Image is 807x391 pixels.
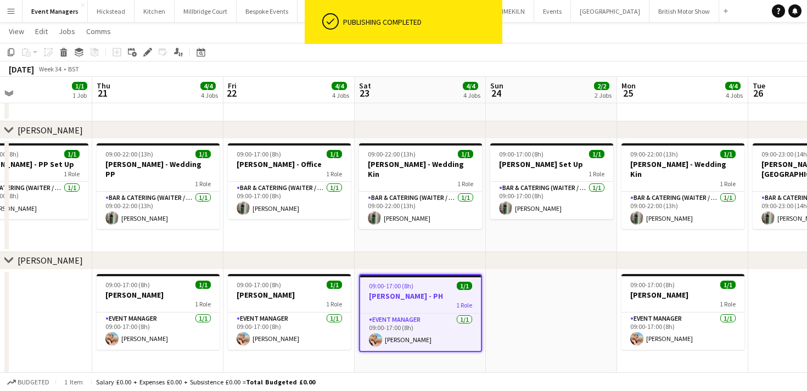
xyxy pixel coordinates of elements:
[18,378,49,386] span: Budgeted
[720,300,736,308] span: 1 Role
[621,274,744,350] app-job-card: 09:00-17:00 (8h)1/1[PERSON_NAME]1 RoleEvent Manager1/109:00-17:00 (8h)[PERSON_NAME]
[36,65,64,73] span: Week 34
[499,150,543,158] span: 09:00-17:00 (8h)
[134,1,175,22] button: Kitchen
[105,150,153,158] span: 09:00-22:00 (13h)
[86,26,111,36] span: Comms
[64,150,80,158] span: 1/1
[457,282,472,290] span: 1/1
[228,159,351,169] h3: [PERSON_NAME] - Office
[621,312,744,350] app-card-role: Event Manager1/109:00-17:00 (8h)[PERSON_NAME]
[97,159,220,179] h3: [PERSON_NAME] - Wedding PP
[228,290,351,300] h3: [PERSON_NAME]
[490,143,613,219] div: 09:00-17:00 (8h)1/1[PERSON_NAME] Set Up1 RoleBar & Catering (Waiter / waitress)1/109:00-17:00 (8h...
[97,290,220,300] h3: [PERSON_NAME]
[228,182,351,219] app-card-role: Bar & Catering (Waiter / waitress)1/109:00-17:00 (8h)[PERSON_NAME]
[534,1,571,22] button: Events
[18,125,83,136] div: [PERSON_NAME]
[359,192,482,229] app-card-role: Bar & Catering (Waiter / waitress)1/109:00-22:00 (13h)[PERSON_NAME]
[456,301,472,309] span: 1 Role
[201,91,218,99] div: 4 Jobs
[589,170,604,178] span: 1 Role
[359,143,482,229] app-job-card: 09:00-22:00 (13h)1/1[PERSON_NAME] - Wedding Kin1 RoleBar & Catering (Waiter / waitress)1/109:00-2...
[72,82,87,90] span: 1/1
[326,300,342,308] span: 1 Role
[571,1,649,22] button: [GEOGRAPHIC_DATA]
[237,150,281,158] span: 09:00-17:00 (8h)
[88,1,134,22] button: Hickstead
[97,274,220,350] div: 09:00-17:00 (8h)1/1[PERSON_NAME]1 RoleEvent Manager1/109:00-17:00 (8h)[PERSON_NAME]
[621,192,744,229] app-card-role: Bar & Catering (Waiter / waitress)1/109:00-22:00 (13h)[PERSON_NAME]
[105,281,150,289] span: 09:00-17:00 (8h)
[18,255,83,266] div: [PERSON_NAME]
[200,82,216,90] span: 4/4
[228,312,351,350] app-card-role: Event Manager1/109:00-17:00 (8h)[PERSON_NAME]
[5,376,51,388] button: Budgeted
[359,159,482,179] h3: [PERSON_NAME] - Wedding Kin
[327,150,342,158] span: 1/1
[23,1,88,22] button: Event Managers
[4,24,29,38] a: View
[68,65,79,73] div: BST
[490,182,613,219] app-card-role: Bar & Catering (Waiter / waitress)1/109:00-17:00 (8h)[PERSON_NAME]
[595,91,612,99] div: 2 Jobs
[368,150,416,158] span: 09:00-22:00 (13h)
[343,17,498,27] div: Publishing completed
[490,81,503,91] span: Sun
[621,290,744,300] h3: [PERSON_NAME]
[195,281,211,289] span: 1/1
[589,150,604,158] span: 1/1
[97,192,220,229] app-card-role: Bar & Catering (Waiter / waitress)1/109:00-22:00 (13h)[PERSON_NAME]
[175,1,237,22] button: Millbridge Court
[630,150,678,158] span: 09:00-22:00 (13h)
[490,159,613,169] h3: [PERSON_NAME] Set Up
[82,24,115,38] a: Comms
[95,87,110,99] span: 21
[326,170,342,178] span: 1 Role
[60,378,87,386] span: 1 item
[621,159,744,179] h3: [PERSON_NAME] - Wedding Kin
[726,91,743,99] div: 4 Jobs
[720,150,736,158] span: 1/1
[97,143,220,229] div: 09:00-22:00 (13h)1/1[PERSON_NAME] - Wedding PP1 RoleBar & Catering (Waiter / waitress)1/109:00-22...
[332,82,347,90] span: 4/4
[246,378,315,386] span: Total Budgeted £0.00
[327,281,342,289] span: 1/1
[9,64,34,75] div: [DATE]
[490,1,534,22] button: LIMEKILN
[720,180,736,188] span: 1 Role
[621,81,636,91] span: Mon
[9,26,24,36] span: View
[228,274,351,350] app-job-card: 09:00-17:00 (8h)1/1[PERSON_NAME]1 RoleEvent Manager1/109:00-17:00 (8h)[PERSON_NAME]
[751,87,765,99] span: 26
[369,282,413,290] span: 09:00-17:00 (8h)
[457,180,473,188] span: 1 Role
[621,143,744,229] app-job-card: 09:00-22:00 (13h)1/1[PERSON_NAME] - Wedding Kin1 RoleBar & Catering (Waiter / waitress)1/109:00-2...
[237,281,281,289] span: 09:00-17:00 (8h)
[720,281,736,289] span: 1/1
[725,82,741,90] span: 4/4
[489,87,503,99] span: 24
[64,170,80,178] span: 1 Role
[359,81,371,91] span: Sat
[753,81,765,91] span: Tue
[97,312,220,350] app-card-role: Event Manager1/109:00-17:00 (8h)[PERSON_NAME]
[35,26,48,36] span: Edit
[458,150,473,158] span: 1/1
[59,26,75,36] span: Jobs
[195,300,211,308] span: 1 Role
[195,180,211,188] span: 1 Role
[97,81,110,91] span: Thu
[620,87,636,99] span: 25
[332,91,349,99] div: 4 Jobs
[649,1,719,22] button: British Motor Show
[72,91,87,99] div: 1 Job
[298,1,376,22] button: [GEOGRAPHIC_DATA]
[228,143,351,219] app-job-card: 09:00-17:00 (8h)1/1[PERSON_NAME] - Office1 RoleBar & Catering (Waiter / waitress)1/109:00-17:00 (...
[357,87,371,99] span: 23
[630,281,675,289] span: 09:00-17:00 (8h)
